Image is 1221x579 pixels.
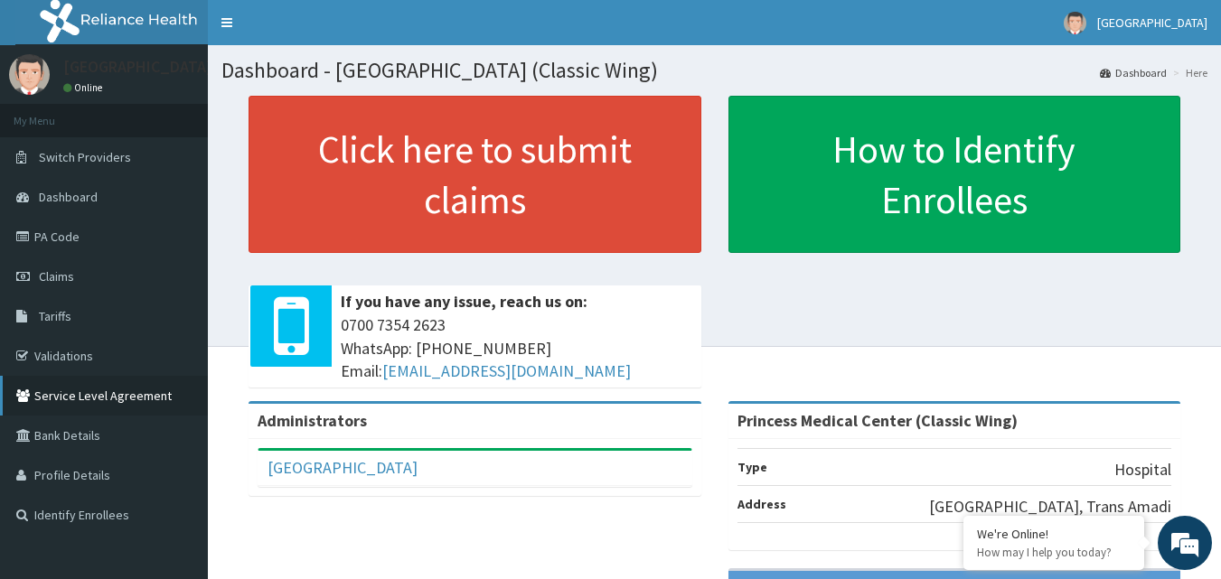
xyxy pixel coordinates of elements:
a: Dashboard [1100,65,1167,80]
span: Tariffs [39,308,71,324]
b: If you have any issue, reach us on: [341,291,587,312]
span: We're online! [105,174,249,357]
textarea: Type your message and hit 'Enter' [9,387,344,450]
strong: Princess Medical Center (Classic Wing) [737,410,1018,431]
a: Click here to submit claims [249,96,701,253]
p: How may I help you today? [977,545,1131,560]
div: Minimize live chat window [296,9,340,52]
a: Online [63,81,107,94]
img: User Image [9,54,50,95]
a: How to Identify Enrollees [728,96,1181,253]
a: [EMAIL_ADDRESS][DOMAIN_NAME] [382,360,631,381]
b: Address [737,496,786,512]
p: [GEOGRAPHIC_DATA] [63,59,212,75]
span: Dashboard [39,189,98,205]
a: [GEOGRAPHIC_DATA] [268,457,418,478]
b: Administrators [258,410,367,431]
div: We're Online! [977,526,1131,542]
b: Type [737,459,767,475]
p: Hospital [1114,458,1171,481]
span: Switch Providers [39,149,131,165]
p: [GEOGRAPHIC_DATA], Trans Amadi [929,495,1171,518]
div: Chat with us now [94,101,304,125]
h1: Dashboard - [GEOGRAPHIC_DATA] (Classic Wing) [221,59,1207,82]
span: [GEOGRAPHIC_DATA] [1097,14,1207,31]
span: Claims [39,268,74,285]
li: Here [1169,65,1207,80]
span: 0700 7354 2623 WhatsApp: [PHONE_NUMBER] Email: [341,313,692,383]
img: d_794563401_company_1708531726252_794563401 [33,90,73,135]
img: User Image [1064,12,1086,34]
